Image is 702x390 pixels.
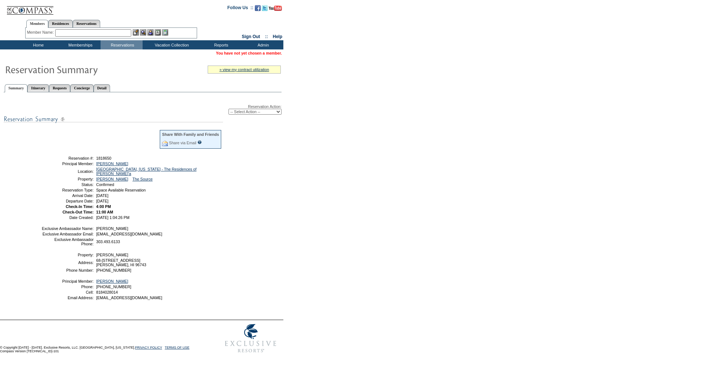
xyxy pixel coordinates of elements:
a: PRIVACY POLICY [135,346,162,349]
span: 68-[STREET_ADDRESS] [PERSON_NAME], HI 96743 [96,258,146,267]
span: [PHONE_NUMBER] [96,268,131,272]
a: Summary [5,84,27,92]
td: Principal Member: [41,161,94,166]
a: [PERSON_NAME] [96,279,128,283]
td: Exclusive Ambassador Name: [41,226,94,231]
span: Confirmed [96,182,114,187]
td: Cell: [41,290,94,294]
span: [DATE] [96,199,109,203]
td: Email Address: [41,296,94,300]
span: [DATE] [96,193,109,198]
img: Impersonate [147,29,154,36]
img: Become our fan on Facebook [255,5,261,11]
a: Subscribe to our YouTube Channel [269,7,282,12]
a: Follow us on Twitter [262,7,268,12]
td: Admin [241,40,283,49]
span: [PERSON_NAME] [96,253,128,257]
td: Home [16,40,58,49]
img: b_calculator.gif [162,29,168,36]
a: Become our fan on Facebook [255,7,261,12]
a: [PERSON_NAME] [96,177,128,181]
a: Sign Out [242,34,260,39]
td: Reservation Type: [41,188,94,192]
td: Principal Member: [41,279,94,283]
td: Phone Number: [41,268,94,272]
span: [EMAIL_ADDRESS][DOMAIN_NAME] [96,296,162,300]
td: Address: [41,258,94,267]
div: Share With Family and Friends [162,132,219,137]
a: Requests [49,84,70,92]
td: Exclusive Ambassador Phone: [41,237,94,246]
td: Property: [41,177,94,181]
td: Reports [199,40,241,49]
a: The Source [132,177,152,181]
a: Detail [94,84,110,92]
div: Member Name: [27,29,55,36]
span: 1818650 [96,156,112,160]
span: [PHONE_NUMBER] [96,285,131,289]
span: [PERSON_NAME] [96,226,128,231]
td: Arrival Date: [41,193,94,198]
img: subTtlResSummary.gif [4,115,223,124]
td: Vacation Collection [143,40,199,49]
span: 4:00 PM [96,204,111,209]
strong: Check-Out Time: [63,210,94,214]
span: [DATE] 1:04:26 PM [96,215,129,220]
span: 303.493.6133 [96,239,120,244]
a: Residences [48,20,73,27]
td: Property: [41,253,94,257]
td: Follow Us :: [227,4,253,13]
img: Subscribe to our YouTube Channel [269,5,282,11]
td: Exclusive Ambassador Email: [41,232,94,236]
a: » view my contract utilization [219,67,269,72]
a: Concierge [70,84,93,92]
a: Itinerary [27,84,49,92]
span: [EMAIL_ADDRESS][DOMAIN_NAME] [96,232,162,236]
td: Reservation #: [41,156,94,160]
a: TERMS OF USE [165,346,190,349]
img: View [140,29,146,36]
td: Departure Date: [41,199,94,203]
span: :: [265,34,268,39]
img: b_edit.gif [133,29,139,36]
img: Follow us on Twitter [262,5,268,11]
input: What is this? [197,140,202,144]
a: Reservations [73,20,100,27]
td: Memberships [58,40,101,49]
a: Share via Email [169,141,196,145]
a: Members [26,20,49,28]
strong: Check-In Time: [66,204,94,209]
td: Phone: [41,285,94,289]
img: Reservaton Summary [5,62,151,77]
td: Status: [41,182,94,187]
div: Reservation Action: [4,104,282,115]
td: Date Created: [41,215,94,220]
td: Location: [41,167,94,176]
span: 8184028014 [96,290,118,294]
img: Exclusive Resorts [218,320,283,357]
a: Help [273,34,282,39]
td: Reservations [101,40,143,49]
span: You have not yet chosen a member. [216,51,282,55]
a: [PERSON_NAME] [96,161,128,166]
span: Space Available Reservation [96,188,146,192]
a: [GEOGRAPHIC_DATA], [US_STATE] - The Residences of [PERSON_NAME]'a [96,167,196,176]
img: Reservations [155,29,161,36]
span: 11:00 AM [96,210,113,214]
